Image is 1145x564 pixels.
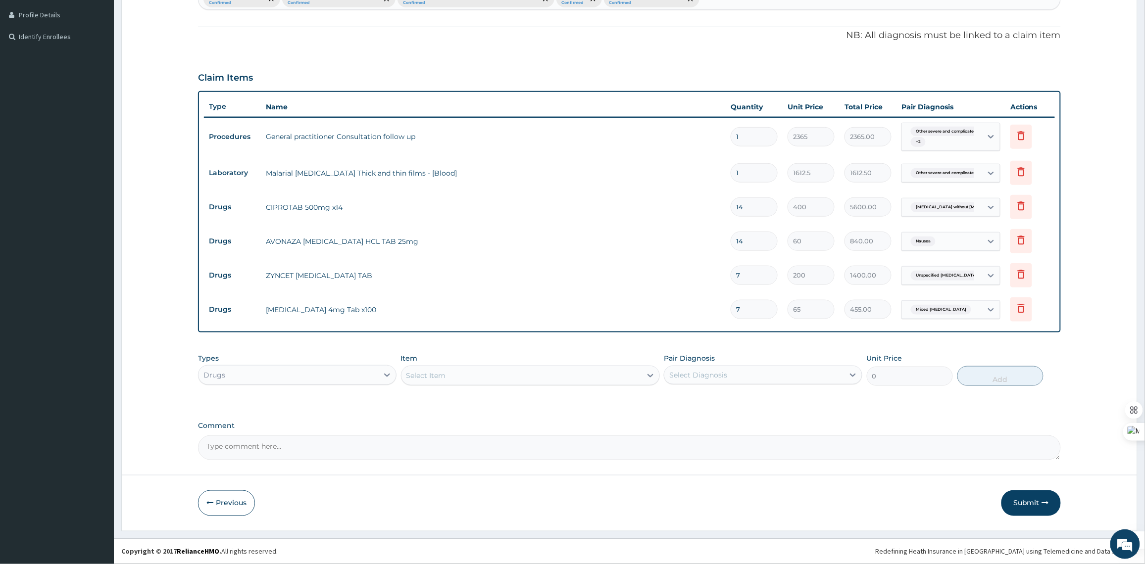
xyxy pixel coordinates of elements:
td: Drugs [204,198,261,216]
th: Name [261,97,726,117]
span: [MEDICAL_DATA] without [MEDICAL_DATA] [911,202,1011,212]
td: Malarial [MEDICAL_DATA] Thick and thin films - [Blood] [261,163,726,183]
td: AVONAZA [MEDICAL_DATA] HCL TAB 25mg [261,232,726,251]
p: NB: All diagnosis must be linked to a claim item [198,29,1061,42]
label: Pair Diagnosis [664,353,715,363]
div: Select Item [406,371,446,380]
td: Drugs [204,266,261,284]
td: General practitioner Consultation follow up [261,127,726,146]
button: Submit [1001,490,1061,516]
label: Unit Price [867,353,902,363]
td: CIPROTAB 500mg x14 [261,197,726,217]
div: Minimize live chat window [162,5,186,29]
h3: Claim Items [198,73,253,84]
div: Select Diagnosis [669,370,727,380]
td: Drugs [204,232,261,250]
span: Other severe and complicated P... [911,127,989,137]
button: Previous [198,490,255,516]
span: Other severe and complicated P... [911,168,989,178]
span: Unspecified [MEDICAL_DATA] [911,271,982,281]
td: Laboratory [204,164,261,182]
label: Types [198,354,219,363]
span: Nausea [911,236,936,246]
button: Add [957,366,1044,386]
small: Confirmed [288,0,378,5]
a: RelianceHMO [177,547,219,556]
td: Procedures [204,128,261,146]
span: + 2 [911,137,926,147]
strong: Copyright © 2017 . [121,547,221,556]
span: We're online! [57,125,137,225]
th: Pair Diagnosis [896,97,1005,117]
span: Mixed [MEDICAL_DATA] [911,305,971,315]
small: Confirmed [209,0,262,5]
th: Quantity [726,97,783,117]
td: ZYNCET [MEDICAL_DATA] TAB [261,266,726,285]
td: [MEDICAL_DATA] 4mg Tab x100 [261,300,726,320]
div: Drugs [203,370,225,380]
small: Confirmed [403,0,537,5]
footer: All rights reserved. [114,539,1145,564]
small: Confirmed [562,0,584,5]
img: d_794563401_company_1708531726252_794563401 [18,49,40,74]
div: Redefining Heath Insurance in [GEOGRAPHIC_DATA] using Telemedicine and Data Science! [876,547,1138,557]
label: Comment [198,422,1061,430]
th: Type [204,97,261,116]
th: Unit Price [783,97,840,117]
div: Chat with us now [51,55,166,68]
th: Total Price [840,97,896,117]
small: Confirmed [609,0,682,5]
td: Drugs [204,300,261,319]
label: Item [401,353,418,363]
textarea: Type your message and hit 'Enter' [5,270,189,305]
th: Actions [1005,97,1055,117]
